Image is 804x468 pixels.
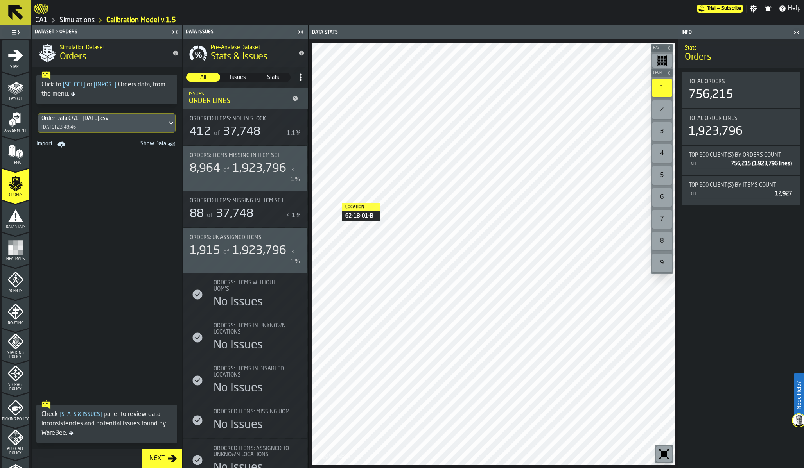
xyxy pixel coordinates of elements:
[256,73,291,82] label: button-switch-multi-Stats
[651,208,673,230] div: button-toolbar-undefined
[314,448,358,463] a: logo-header
[689,188,793,199] div: StatList-item-CH
[190,234,291,241] div: Title
[651,143,673,164] div: button-toolbar-undefined
[2,351,29,359] span: Stacking Policy
[682,71,800,207] section: card-SimulationDashboardCard
[186,73,221,82] label: button-switch-multi-All
[680,30,791,35] div: Info
[775,4,804,13] label: button-toggle-Help
[291,166,301,184] div: < 1%
[223,249,229,255] span: of
[2,361,29,392] li: menu Storage Policy
[190,116,291,122] div: Title
[652,122,672,141] div: 3
[214,280,291,292] span: Orders: Items without UOM's
[214,323,301,335] div: Title
[682,109,800,145] div: stat-Total Order Lines
[2,65,29,69] span: Start
[2,225,29,229] span: Data Stats
[689,158,793,169] div: StatList-item-CH
[291,248,301,266] div: < 1%
[788,4,801,13] span: Help
[58,412,104,417] span: Stats & Issues
[41,80,172,99] div: Click to or Orders data, from the menu.
[223,126,260,138] span: 37,748
[287,129,301,138] div: 1.1%
[651,71,665,75] span: Level
[59,16,95,25] a: link-to-/wh/i/76e2a128-1b54-4d66-80d4-05ae4c277723
[685,51,711,64] span: Orders
[214,338,263,352] div: No Issues
[655,445,673,463] div: button-toolbar-undefined
[2,329,29,360] li: menu Stacking Policy
[214,381,263,395] div: No Issues
[189,97,289,105] div: Order Lines
[60,43,166,51] h2: Sub Title
[106,16,176,25] a: link-to-/wh/i/76e2a128-1b54-4d66-80d4-05ae4c277723/simulations/b3e64ed5-b532-4bd8-94fa-7d14d2cc0686
[689,79,793,85] div: Title
[35,16,48,25] a: link-to-/wh/i/76e2a128-1b54-4d66-80d4-05ae4c277723
[295,27,306,37] label: button-toggle-Close me
[707,6,716,11] span: Trial
[651,230,673,252] div: button-toolbar-undefined
[2,200,29,232] li: menu Data Stats
[223,167,229,173] span: of
[689,152,793,158] div: Title
[41,125,76,130] div: [DATE] 23:48:46
[190,116,301,122] div: Title
[2,264,29,296] li: menu Agents
[747,5,761,13] label: button-toggle-Settings
[214,418,263,432] div: No Issues
[678,25,804,39] header: Info
[689,115,793,121] div: Title
[689,88,733,102] div: 756,215
[190,234,301,241] div: Title
[721,6,741,11] span: Subscribe
[2,289,29,293] span: Agents
[2,129,29,133] span: Assignment
[690,161,728,166] div: CH
[169,27,180,37] label: button-toggle-Close me
[651,77,673,99] div: button-toolbar-undefined
[214,409,290,415] span: Ordered Items: Missing UOM
[232,163,286,175] span: 1,923,796
[190,152,291,159] div: Title
[83,82,85,88] span: ]
[2,27,29,38] label: button-toggle-Toggle Full Menu
[190,207,204,221] div: 88
[183,402,307,438] div: stat-Ordered Items: Missing UOM
[110,139,180,150] a: toggle-dataset-table-Show Data
[214,366,301,378] div: Title
[190,162,220,176] div: 8,964
[41,115,164,121] div: DropdownMenuValue-4c0d332e-08ed-40eb-a09d-f899b8a583cf
[92,82,118,88] span: Import
[2,447,29,455] span: Allocate Policy
[94,82,96,88] span: [
[34,2,48,16] a: logo-header
[689,182,793,188] div: Title
[211,43,292,51] h2: Sub Title
[33,29,169,35] div: Dataset > Orders
[41,410,172,438] div: Check panel to review data inconsistencies and potential issues found by WareBee.
[651,99,673,121] div: button-toolbar-undefined
[190,198,291,204] div: Title
[211,51,267,63] span: Stats & Issues
[183,146,307,191] div: stat-Orders: Items missing in Item Set
[190,198,284,204] span: Ordered Items: Missing in Item Set
[183,39,308,67] div: title-Stats & Issues
[697,5,743,13] a: link-to-/wh/i/76e2a128-1b54-4d66-80d4-05ae4c277723/pricing/
[257,73,290,81] span: Stats
[183,228,307,273] div: stat-Orders: Unassigned Items
[2,321,29,325] span: Routing
[652,100,672,119] div: 2
[207,213,213,219] span: of
[189,91,289,97] div: Issues:
[190,234,262,241] span: Orders: Unassigned Items
[2,104,29,136] li: menu Assignment
[286,211,301,220] div: < 1%
[689,182,776,188] span: Top 200 client(s) by Items count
